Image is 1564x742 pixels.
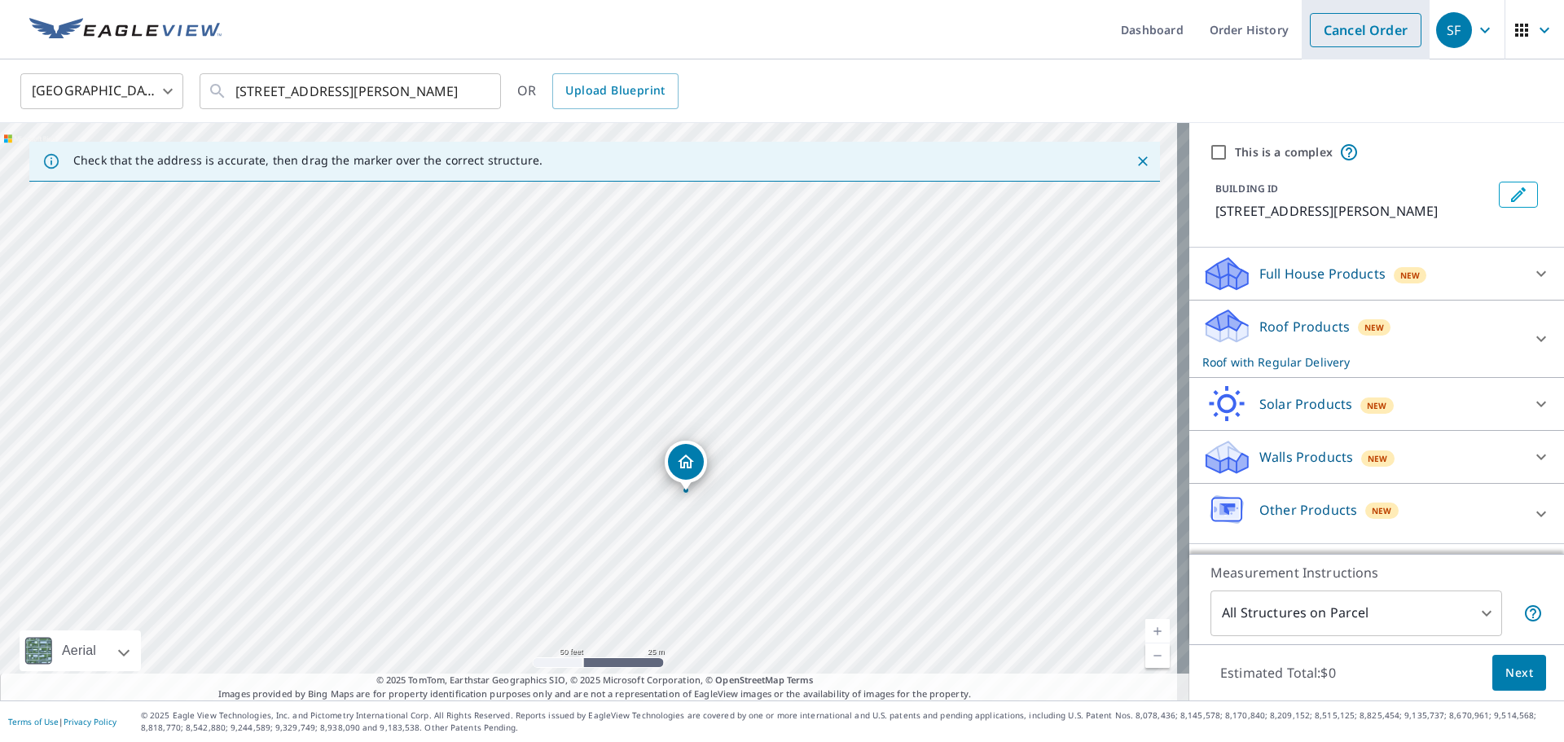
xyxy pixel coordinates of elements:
p: Other Products [1259,500,1357,520]
input: Search by address or latitude-longitude [235,68,468,114]
p: | [8,717,116,727]
span: Upload Blueprint [565,81,665,101]
div: Aerial [20,630,141,671]
p: Solar Products [1259,394,1352,414]
p: Walls Products [1259,447,1353,467]
a: Cancel Order [1310,13,1421,47]
span: New [1368,452,1388,465]
label: This is a complex [1235,144,1333,160]
p: Check that the address is accurate, then drag the marker over the correct structure. [73,153,543,168]
p: BUILDING ID [1215,182,1278,195]
a: Terms [787,674,814,686]
button: Edit building 1 [1499,182,1538,208]
img: EV Logo [29,18,222,42]
button: Next [1492,655,1546,692]
div: [GEOGRAPHIC_DATA] [20,68,183,114]
div: OR [517,73,679,109]
span: Your report will include each building or structure inside the parcel boundary. In some cases, du... [1523,604,1543,623]
span: New [1364,321,1385,334]
p: Estimated Total: $0 [1207,655,1349,691]
a: Current Level 19, Zoom Out [1145,643,1170,668]
a: OpenStreetMap [715,674,784,686]
p: Measurement Instructions [1210,563,1543,582]
p: Full House Products [1259,264,1386,283]
div: SF [1436,12,1472,48]
p: © 2025 Eagle View Technologies, Inc. and Pictometry International Corp. All Rights Reserved. Repo... [141,709,1556,734]
span: New [1372,504,1392,517]
div: Other ProductsNew [1202,490,1551,537]
a: Terms of Use [8,716,59,727]
button: Close [1132,151,1153,172]
a: Current Level 19, Zoom In [1145,619,1170,643]
span: © 2025 TomTom, Earthstar Geographics SIO, © 2025 Microsoft Corporation, © [376,674,814,687]
p: Roof with Regular Delivery [1202,353,1522,371]
div: Dropped pin, building 1, Residential property, 450 Johnny Mercer Blvd Savannah, GA 31410 [665,441,707,491]
div: Roof ProductsNewRoof with Regular Delivery [1202,307,1551,371]
div: Solar ProductsNew [1202,384,1551,424]
div: Aerial [57,630,101,671]
span: New [1400,269,1421,282]
span: Next [1505,663,1533,683]
a: Privacy Policy [64,716,116,727]
a: Upload Blueprint [552,73,678,109]
span: New [1367,399,1387,412]
p: [STREET_ADDRESS][PERSON_NAME] [1215,201,1492,221]
div: Full House ProductsNew [1202,254,1551,293]
div: Walls ProductsNew [1202,437,1551,476]
div: All Structures on Parcel [1210,591,1502,636]
p: Roof Products [1259,317,1350,336]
